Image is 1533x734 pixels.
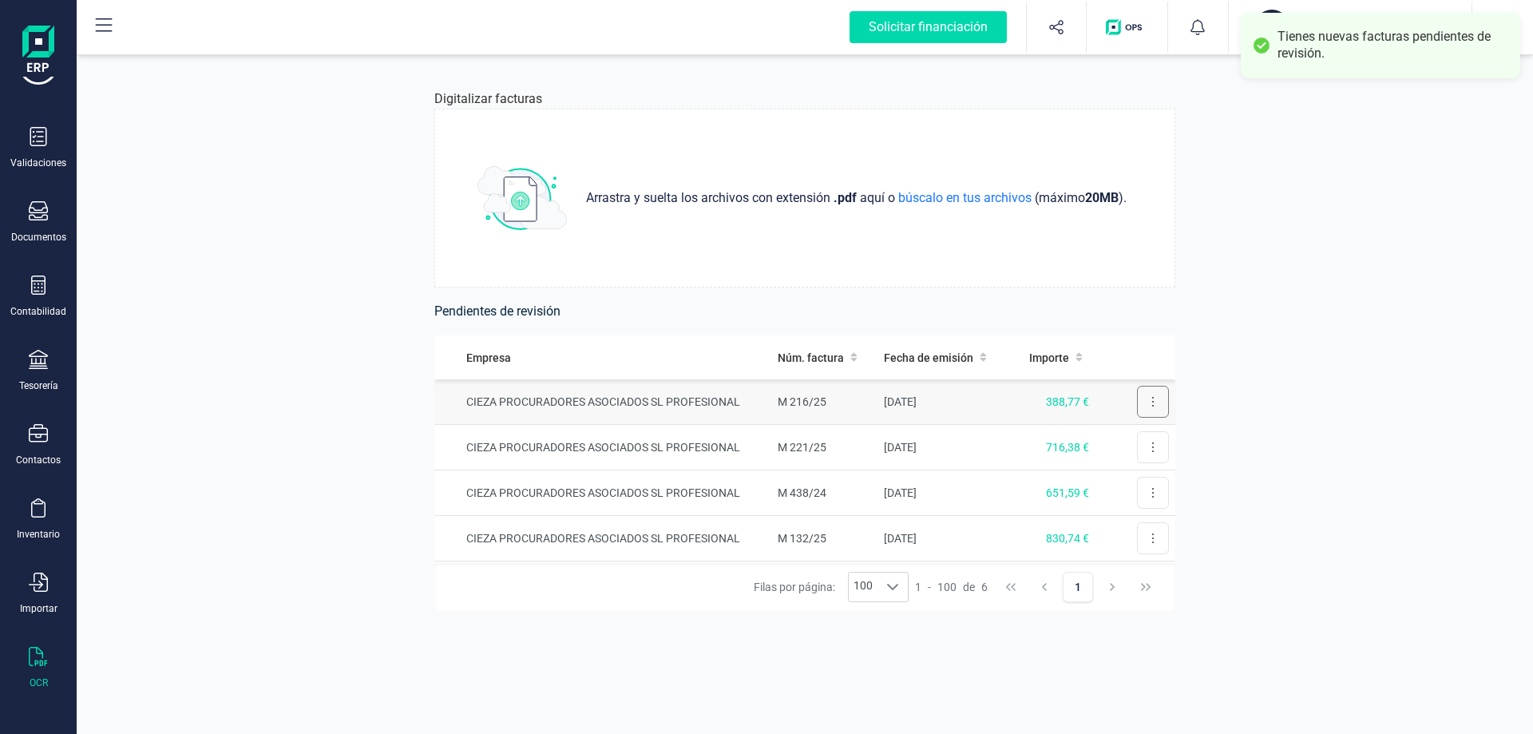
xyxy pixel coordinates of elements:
div: Contactos [16,454,61,466]
button: Previous Page [1029,572,1060,602]
img: Logo de OPS [1106,19,1148,35]
div: Documentos [11,231,66,244]
span: Empresa [466,350,511,366]
span: Importe [1029,350,1069,366]
img: subir_archivo [477,166,567,230]
span: 100 [849,573,877,601]
span: 388,77 € [1046,395,1089,408]
button: Logo de OPS [1096,2,1158,53]
p: aquí o (máximo ) . [580,188,1133,208]
button: Last Page [1131,572,1161,602]
div: Tienes nuevas facturas pendientes de revisión. [1277,29,1508,62]
td: M 221/25 [771,425,878,470]
td: CIEZA PROCURADORES ASOCIADOS SL PROFESIONAL [434,379,771,425]
td: [DATE] [877,470,1009,516]
span: búscalo en tus archivos [895,190,1035,205]
div: Tesorería [19,379,58,392]
button: CICIEZA PROCURADORES ASOCIADOS SL PROFESIONAL[PERSON_NAME] [PERSON_NAME] [1248,2,1452,53]
td: M 111/25 [771,561,878,607]
div: CI [1254,10,1289,45]
div: Filas por página: [754,572,909,602]
span: Arrastra y suelta los archivos con extensión [586,188,834,208]
button: Next Page [1097,572,1127,602]
td: CIEZA PROCURADORES ASOCIADOS SL PROFESIONAL [434,561,771,607]
div: Solicitar financiación [850,11,1007,43]
span: 6 [981,579,988,595]
td: [DATE] [877,379,1009,425]
strong: .pdf [834,190,857,205]
button: Page 1 [1063,572,1093,602]
img: Logo Finanedi [22,26,54,77]
td: [DATE] [877,425,1009,470]
h6: Pendientes de revisión [434,300,1175,323]
div: Validaciones [10,157,66,169]
button: Solicitar financiación [830,2,1026,53]
span: de [963,579,975,595]
td: CIEZA PROCURADORES ASOCIADOS SL PROFESIONAL [434,470,771,516]
td: CIEZA PROCURADORES ASOCIADOS SL PROFESIONAL [434,516,771,561]
div: OCR [30,676,48,689]
td: M 438/24 [771,470,878,516]
div: - [915,579,988,595]
td: [DATE] [877,561,1009,607]
p: Digitalizar facturas [434,89,542,109]
div: Importar [20,602,57,615]
span: 651,59 € [1046,486,1089,499]
td: CIEZA PROCURADORES ASOCIADOS SL PROFESIONAL [434,425,771,470]
span: Fecha de emisión [884,350,973,366]
td: M 216/25 [771,379,878,425]
span: 1 [915,579,921,595]
strong: 20 MB [1085,190,1119,205]
span: 100 [937,579,957,595]
td: [DATE] [877,516,1009,561]
span: Núm. factura [778,350,844,366]
td: M 132/25 [771,516,878,561]
div: Contabilidad [10,305,66,318]
span: 830,74 € [1046,532,1089,545]
div: Inventario [17,528,60,541]
button: First Page [996,572,1026,602]
span: 716,38 € [1046,441,1089,454]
